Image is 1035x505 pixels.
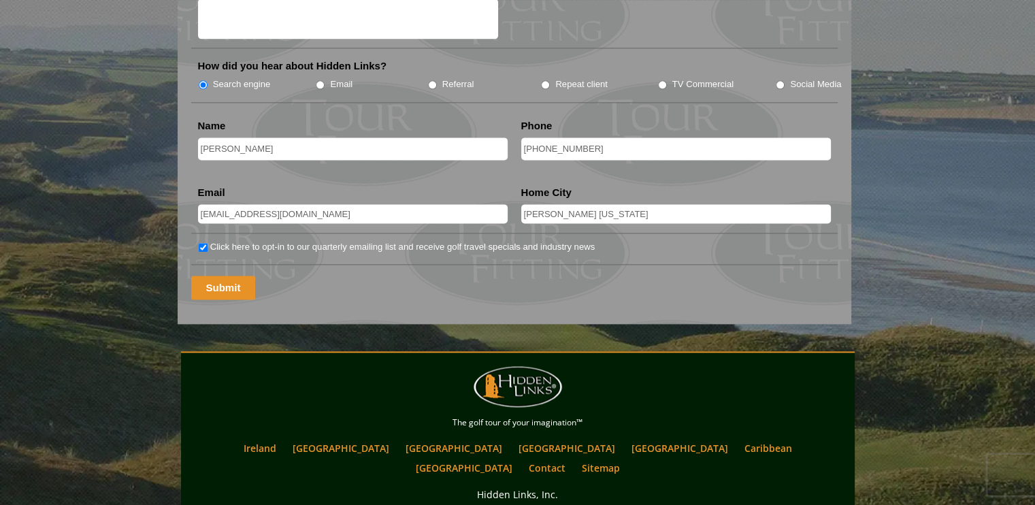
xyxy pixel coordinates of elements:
[738,438,799,458] a: Caribbean
[442,78,474,91] label: Referral
[522,458,572,478] a: Contact
[521,119,553,133] label: Phone
[237,438,283,458] a: Ireland
[210,240,595,254] label: Click here to opt-in to our quarterly emailing list and receive golf travel specials and industry...
[198,186,225,199] label: Email
[184,486,851,503] p: Hidden Links, Inc.
[521,186,572,199] label: Home City
[575,458,627,478] a: Sitemap
[213,78,271,91] label: Search engine
[512,438,622,458] a: [GEOGRAPHIC_DATA]
[790,78,841,91] label: Social Media
[399,438,509,458] a: [GEOGRAPHIC_DATA]
[672,78,734,91] label: TV Commercial
[191,276,256,299] input: Submit
[286,438,396,458] a: [GEOGRAPHIC_DATA]
[625,438,735,458] a: [GEOGRAPHIC_DATA]
[184,415,851,430] p: The golf tour of your imagination™
[330,78,352,91] label: Email
[555,78,608,91] label: Repeat client
[198,59,387,73] label: How did you hear about Hidden Links?
[198,119,226,133] label: Name
[409,458,519,478] a: [GEOGRAPHIC_DATA]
